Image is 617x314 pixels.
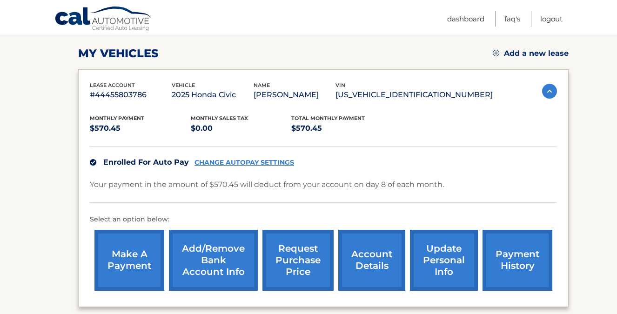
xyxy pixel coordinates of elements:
a: account details [338,230,405,291]
span: vehicle [172,82,195,88]
span: Enrolled For Auto Pay [103,158,189,167]
span: vin [335,82,345,88]
a: Dashboard [447,11,484,27]
p: 2025 Honda Civic [172,88,254,101]
span: Total Monthly Payment [291,115,365,121]
p: [PERSON_NAME] [254,88,335,101]
span: Monthly Payment [90,115,144,121]
p: Select an option below: [90,214,557,225]
span: Monthly sales Tax [191,115,248,121]
a: CHANGE AUTOPAY SETTINGS [194,159,294,167]
img: add.svg [493,50,499,56]
p: $0.00 [191,122,292,135]
a: FAQ's [504,11,520,27]
a: Add a new lease [493,49,569,58]
img: accordion-active.svg [542,84,557,99]
h2: my vehicles [78,47,159,60]
p: #44455803786 [90,88,172,101]
p: $570.45 [291,122,392,135]
p: Your payment in the amount of $570.45 will deduct from your account on day 8 of each month. [90,178,444,191]
a: request purchase price [262,230,334,291]
span: lease account [90,82,135,88]
p: [US_VEHICLE_IDENTIFICATION_NUMBER] [335,88,493,101]
a: Logout [540,11,563,27]
p: $570.45 [90,122,191,135]
a: Add/Remove bank account info [169,230,258,291]
a: make a payment [94,230,164,291]
img: check.svg [90,159,96,166]
a: payment history [483,230,552,291]
span: name [254,82,270,88]
a: update personal info [410,230,478,291]
a: Cal Automotive [54,6,152,33]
